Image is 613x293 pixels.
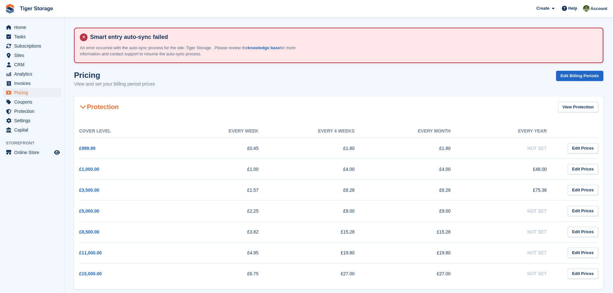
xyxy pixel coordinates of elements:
[463,159,560,179] td: £48.00
[463,179,560,200] td: £75.36
[79,146,96,151] a: £999.99
[14,60,53,69] span: CRM
[568,248,598,258] a: Edit Prices
[271,138,367,159] td: £1.80
[3,97,61,106] a: menu
[14,23,53,32] span: Home
[463,138,560,159] td: Not Set
[14,116,53,125] span: Settings
[463,263,560,284] td: Not Set
[367,221,464,242] td: £15.28
[14,88,53,97] span: Pricing
[14,32,53,41] span: Tasks
[74,80,155,88] p: View and set your billing period prices
[3,60,61,69] a: menu
[79,124,175,138] th: Cover Level
[463,124,560,138] th: Every year
[79,103,119,111] h2: Protection
[3,79,61,88] a: menu
[79,208,99,214] a: £5,000.00
[271,179,367,200] td: £6.28
[3,23,61,32] a: menu
[271,263,367,284] td: £27.00
[367,124,464,138] th: Every month
[175,124,272,138] th: Every week
[14,148,53,157] span: Online Store
[175,159,272,179] td: £1.00
[14,107,53,116] span: Protection
[568,164,598,175] a: Edit Prices
[556,71,603,81] a: Edit Billing Periods
[568,185,598,196] a: Edit Prices
[14,69,53,78] span: Analytics
[558,102,598,112] a: View Protection
[3,88,61,97] a: menu
[3,116,61,125] a: menu
[79,167,99,172] a: £1,000.00
[463,200,560,221] td: Not Set
[568,206,598,216] a: Edit Prices
[568,269,598,279] a: Edit Prices
[79,271,102,276] a: £15,000.00
[14,41,53,50] span: Subscriptions
[367,159,464,179] td: £4.00
[367,263,464,284] td: £27.00
[53,149,61,156] a: Preview store
[14,79,53,88] span: Invoices
[568,5,577,12] span: Help
[14,125,53,134] span: Capital
[271,200,367,221] td: £9.00
[74,71,155,79] h1: Pricing
[3,148,61,157] a: menu
[3,41,61,50] a: menu
[175,179,272,200] td: £1.57
[3,32,61,41] a: menu
[367,200,464,221] td: £9.00
[175,263,272,284] td: £6.75
[80,45,305,57] p: An error occurred with the auto-sync process for the site: Tiger Storage . Please review the for ...
[271,221,367,242] td: £15.28
[14,51,53,60] span: Sites
[367,138,464,159] td: £1.80
[271,159,367,179] td: £4.00
[3,69,61,78] a: menu
[175,242,272,263] td: £4.95
[79,250,102,255] a: £11,000.00
[3,125,61,134] a: menu
[463,242,560,263] td: Not Set
[79,188,99,193] a: £3,500.00
[88,33,598,41] h4: Smart entry auto-sync failed
[3,107,61,116] a: menu
[5,4,15,14] img: stora-icon-8386f47178a22dfd0bd8f6a31ec36ba5ce8667c1dd55bd0f319d3a0aa187defe.svg
[568,227,598,237] a: Edit Prices
[175,138,272,159] td: £0.45
[175,221,272,242] td: £3.82
[568,143,598,154] a: Edit Prices
[367,242,464,263] td: £19.80
[463,221,560,242] td: Not Set
[590,5,607,12] span: Account
[271,242,367,263] td: £19.80
[17,3,56,14] a: Tiger Storage
[6,140,64,146] span: Storefront
[175,200,272,221] td: £2.25
[583,5,590,12] img: Matthew Ellwood
[367,179,464,200] td: £6.28
[248,45,280,50] a: knowledge base
[79,229,99,234] a: £8,500.00
[271,124,367,138] th: Every 4 weeks
[3,51,61,60] a: menu
[14,97,53,106] span: Coupons
[536,5,549,12] span: Create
